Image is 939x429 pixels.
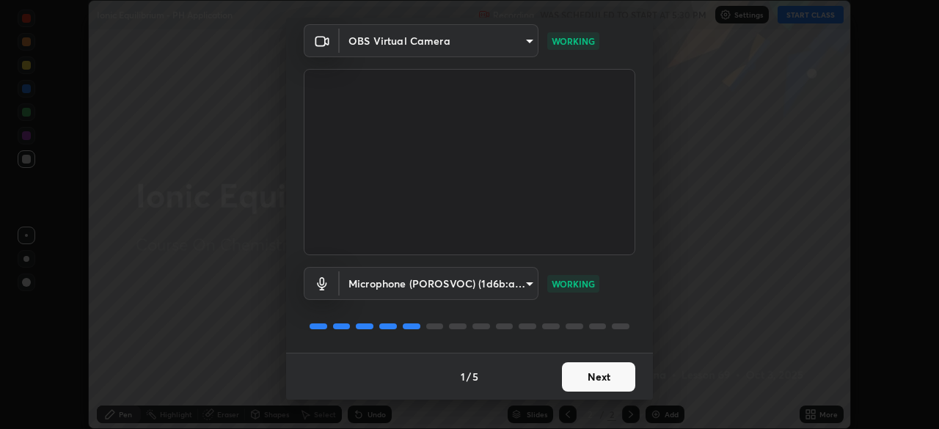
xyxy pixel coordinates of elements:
h4: 5 [472,369,478,384]
p: WORKING [552,277,595,290]
div: OBS Virtual Camera [340,267,538,300]
p: WORKING [552,34,595,48]
h4: / [467,369,471,384]
h4: 1 [461,369,465,384]
div: OBS Virtual Camera [340,24,538,57]
button: Next [562,362,635,392]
